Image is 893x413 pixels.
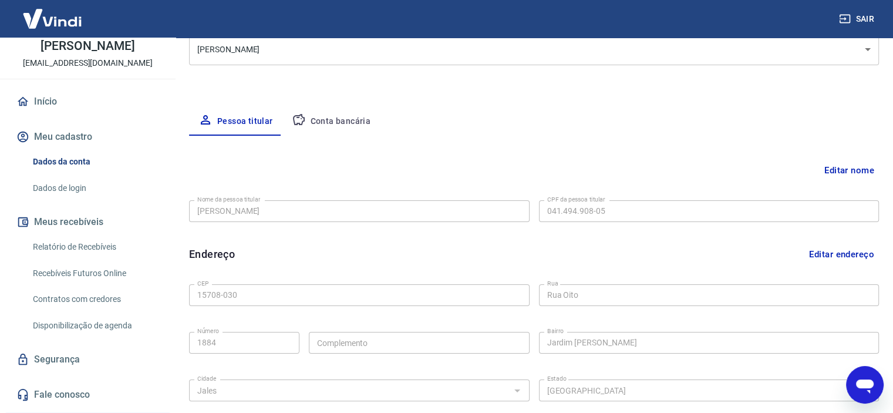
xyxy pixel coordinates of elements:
[547,279,558,288] label: Rua
[197,279,208,288] label: CEP
[282,108,380,136] button: Conta bancária
[14,1,90,36] img: Vindi
[14,124,161,150] button: Meu cadastro
[197,327,219,335] label: Número
[14,89,161,115] a: Início
[547,195,605,204] label: CPF da pessoa titular
[14,347,161,372] a: Segurança
[189,108,282,136] button: Pessoa titular
[189,34,879,65] div: [PERSON_NAME]
[28,235,161,259] a: Relatório de Recebíveis
[804,243,879,266] button: Editar endereço
[28,314,161,338] a: Disponibilização de agenda
[837,8,879,30] button: Sair
[547,374,567,383] label: Estado
[41,40,134,52] p: [PERSON_NAME]
[28,261,161,286] a: Recebíveis Futuros Online
[547,327,564,335] label: Bairro
[23,57,153,69] p: [EMAIL_ADDRESS][DOMAIN_NAME]
[846,366,884,404] iframe: Botão para abrir a janela de mensagens, conversa em andamento
[14,382,161,408] a: Fale conosco
[197,195,260,204] label: Nome da pessoa titular
[14,209,161,235] button: Meus recebíveis
[28,176,161,200] a: Dados de login
[28,150,161,174] a: Dados da conta
[197,374,216,383] label: Cidade
[28,287,161,311] a: Contratos com credores
[820,159,879,182] button: Editar nome
[193,383,507,398] input: Digite aqui algumas palavras para buscar a cidade
[189,246,235,262] h6: Endereço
